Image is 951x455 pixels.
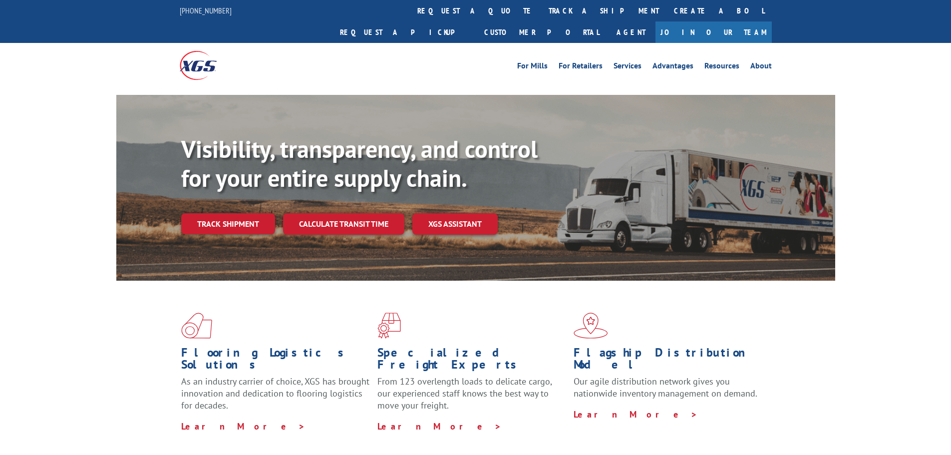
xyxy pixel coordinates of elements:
a: Learn More > [377,421,502,432]
a: For Retailers [559,62,603,73]
a: For Mills [517,62,548,73]
a: Customer Portal [477,21,607,43]
a: Join Our Team [655,21,772,43]
a: Track shipment [181,213,275,234]
a: [PHONE_NUMBER] [180,5,232,15]
span: Our agile distribution network gives you nationwide inventory management on demand. [574,376,757,399]
a: Learn More > [574,409,698,420]
a: Agent [607,21,655,43]
a: XGS ASSISTANT [412,213,498,235]
p: From 123 overlength loads to delicate cargo, our experienced staff knows the best way to move you... [377,376,566,420]
a: Services [614,62,641,73]
b: Visibility, transparency, and control for your entire supply chain. [181,133,538,193]
img: xgs-icon-focused-on-flooring-red [377,313,401,339]
h1: Flagship Distribution Model [574,347,762,376]
h1: Flooring Logistics Solutions [181,347,370,376]
img: xgs-icon-flagship-distribution-model-red [574,313,608,339]
img: xgs-icon-total-supply-chain-intelligence-red [181,313,212,339]
a: Request a pickup [332,21,477,43]
a: About [750,62,772,73]
a: Resources [704,62,739,73]
a: Advantages [652,62,693,73]
a: Learn More > [181,421,306,432]
h1: Specialized Freight Experts [377,347,566,376]
a: Calculate transit time [283,213,404,235]
span: As an industry carrier of choice, XGS has brought innovation and dedication to flooring logistics... [181,376,369,411]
